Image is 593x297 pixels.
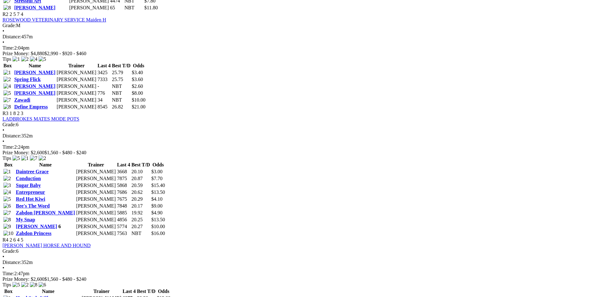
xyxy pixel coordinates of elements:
td: 20.27 [131,223,150,230]
span: • [2,28,4,34]
span: Box [4,289,13,294]
th: Name [16,288,81,295]
span: Tips [2,156,11,161]
td: 34 [97,97,111,103]
td: 776 [97,90,111,96]
th: Last 4 [117,162,130,168]
span: $4.10 [151,196,162,202]
td: 7848 [117,203,130,209]
td: NBT [124,5,144,11]
span: $1,560 - $480 - $240 [45,276,87,282]
span: $3.00 [151,169,162,174]
span: $2,990 - $920 - $460 [45,51,87,56]
td: [PERSON_NAME] [56,104,96,110]
div: 352m [2,260,591,265]
span: $8.00 [132,90,143,96]
span: $7.70 [151,176,162,181]
td: 20.59 [131,182,150,189]
span: $4.90 [151,210,162,215]
span: Tips [2,282,11,287]
span: $11.80 [144,5,158,10]
span: 2 6 4 5 [10,237,23,242]
img: 3 [3,183,11,188]
span: Time: [2,144,14,150]
div: Prize Money: $4,880 [2,51,591,56]
img: 2 [21,282,29,288]
th: Last 4 [122,288,136,295]
td: [PERSON_NAME] [56,76,96,83]
a: Daintree Grace [16,169,49,174]
td: 5868 [117,182,130,189]
td: 3668 [117,169,130,175]
th: Odds [151,162,165,168]
span: $13.50 [151,189,165,195]
div: 2:24pm [2,144,591,150]
img: 5 [39,56,46,62]
td: [PERSON_NAME] [69,5,109,11]
span: $9.00 [151,203,162,208]
span: Distance: [2,133,21,138]
td: 19.92 [131,210,150,216]
td: 25.75 [111,76,131,83]
td: [PERSON_NAME] [56,97,96,103]
a: Zabdon Princess [16,231,51,236]
span: Time: [2,45,14,50]
img: 1 [3,169,11,175]
span: • [2,139,4,144]
img: 1 [12,56,20,62]
a: ROSEWOOD VETERINARY SERVICE Maiden H [2,17,106,22]
span: $10.00 [151,224,165,229]
div: Prize Money: $2,600 [2,276,591,282]
a: Zabdon [PERSON_NAME] [16,210,75,215]
a: My Snap [16,217,35,222]
span: • [2,127,4,133]
th: Odds [157,288,171,295]
th: Trainer [56,63,96,69]
span: R2 [2,12,8,17]
span: Grade: [2,248,16,254]
img: 8 [30,282,37,288]
th: Best T/D [111,63,131,69]
a: [PERSON_NAME] [14,5,55,10]
a: Red Hot Kiwi [16,196,45,202]
td: 26.82 [111,104,131,110]
span: • [2,40,4,45]
span: $3.40 [132,70,143,75]
th: Trainer [76,162,116,168]
a: Conduction [16,176,41,181]
span: Box [4,162,13,167]
img: 5 [3,196,11,202]
td: 25.79 [111,69,131,76]
td: [PERSON_NAME] [56,69,96,76]
img: 10 [3,231,13,236]
th: Best T/D [137,288,156,295]
div: 6 [2,122,591,127]
img: 6 [39,282,46,288]
a: LADBROKES MATES MODE POTS [2,116,79,122]
a: Zawadi [14,97,31,103]
td: [PERSON_NAME] [76,169,116,175]
td: 65 [110,5,124,11]
td: 20.10 [131,169,150,175]
span: R3 [2,111,8,116]
td: NBT [131,230,150,237]
img: 1 [21,156,29,161]
span: $15.40 [151,183,165,188]
span: $13.50 [151,217,165,222]
div: 2:04pm [2,45,591,51]
span: Distance: [2,260,21,265]
td: [PERSON_NAME] [76,189,116,195]
td: [PERSON_NAME] [76,223,116,230]
img: 7 [30,156,37,161]
td: 20.29 [131,196,150,202]
td: [PERSON_NAME] [76,217,116,223]
td: [PERSON_NAME] [56,83,96,89]
td: 5885 [117,210,130,216]
a: [PERSON_NAME] [16,224,57,229]
div: 352m [2,133,591,139]
img: 8 [3,5,11,11]
a: Sugar Baby [16,183,41,188]
a: Entrepreneur [16,189,45,195]
td: [PERSON_NAME] [76,203,116,209]
td: [PERSON_NAME] [76,230,116,237]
